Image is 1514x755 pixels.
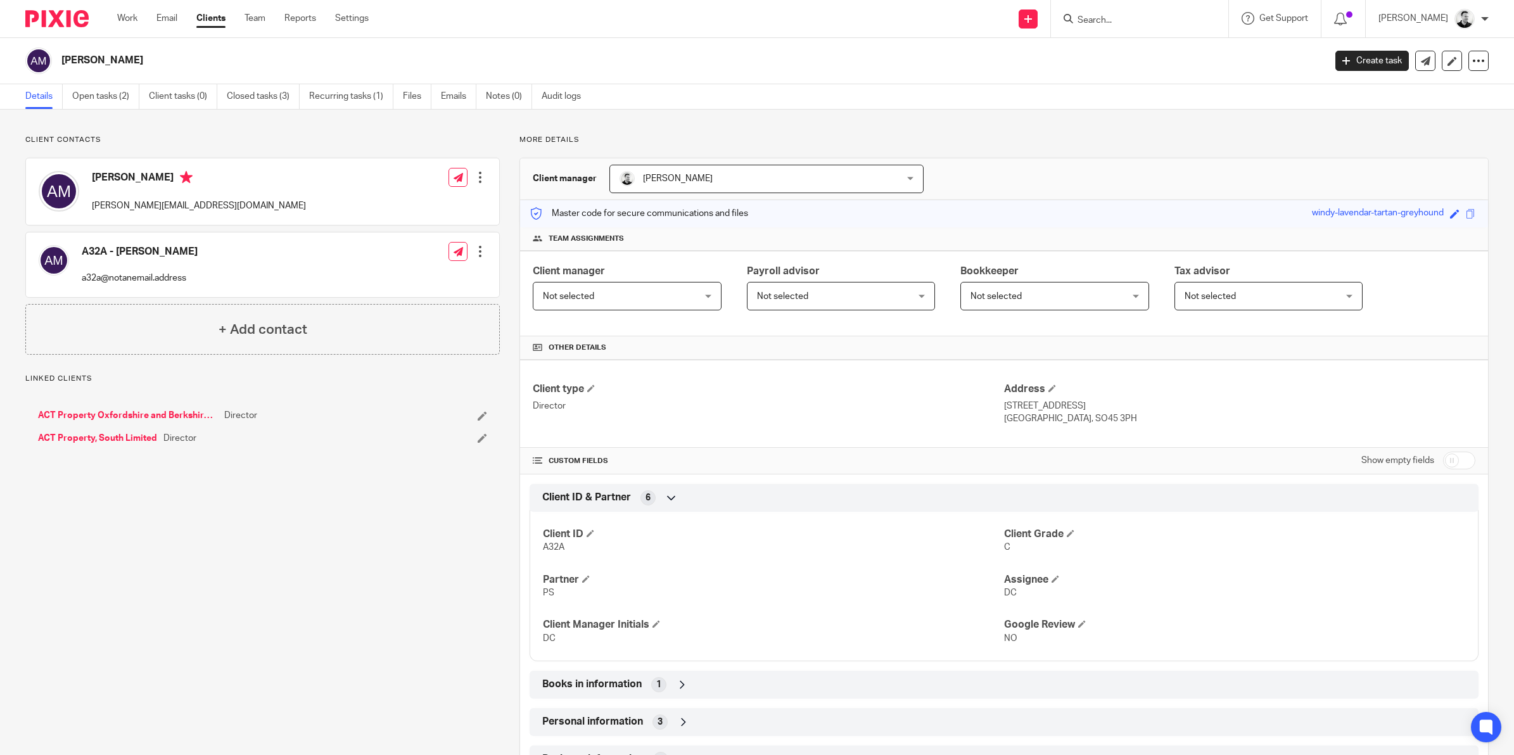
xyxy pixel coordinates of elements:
[1335,51,1409,71] a: Create task
[533,400,1004,412] p: Director
[39,245,69,276] img: svg%3E
[747,266,820,276] span: Payroll advisor
[486,84,532,109] a: Notes (0)
[82,272,198,284] p: a32a@notanemail.address
[1174,266,1230,276] span: Tax advisor
[403,84,431,109] a: Files
[25,135,500,145] p: Client contacts
[1076,15,1190,27] input: Search
[533,383,1004,396] h4: Client type
[960,266,1019,276] span: Bookkeeper
[1004,400,1475,412] p: [STREET_ADDRESS]
[1259,14,1308,23] span: Get Support
[533,172,597,185] h3: Client manager
[542,678,642,691] span: Books in information
[656,678,661,691] span: 1
[643,174,713,183] span: [PERSON_NAME]
[92,200,306,212] p: [PERSON_NAME][EMAIL_ADDRESS][DOMAIN_NAME]
[1004,412,1475,425] p: [GEOGRAPHIC_DATA], SO45 3PH
[25,84,63,109] a: Details
[1312,206,1444,221] div: windy-lavendar-tartan-greyhound
[970,292,1022,301] span: Not selected
[335,12,369,25] a: Settings
[1378,12,1448,25] p: [PERSON_NAME]
[519,135,1489,145] p: More details
[245,12,265,25] a: Team
[1454,9,1475,29] img: Dave_2025.jpg
[1004,573,1465,587] h4: Assignee
[1004,634,1017,643] span: NO
[543,588,554,597] span: PS
[543,618,1004,631] h4: Client Manager Initials
[1004,528,1465,541] h4: Client Grade
[156,12,177,25] a: Email
[25,374,500,384] p: Linked clients
[39,171,79,212] img: svg%3E
[757,292,808,301] span: Not selected
[530,207,748,220] p: Master code for secure communications and files
[1361,454,1434,467] label: Show empty fields
[309,84,393,109] a: Recurring tasks (1)
[543,528,1004,541] h4: Client ID
[284,12,316,25] a: Reports
[543,543,564,552] span: A32A
[25,48,52,74] img: svg%3E
[542,84,590,109] a: Audit logs
[61,54,1066,67] h2: [PERSON_NAME]
[658,716,663,728] span: 3
[620,171,635,186] img: Dave_2025.jpg
[196,12,226,25] a: Clients
[163,432,196,445] span: Director
[38,409,218,422] a: ACT Property Oxfordshire and Berkshire Limited
[441,84,476,109] a: Emails
[117,12,137,25] a: Work
[38,432,157,445] a: ACT Property, South Limited
[1185,292,1236,301] span: Not selected
[180,171,193,184] i: Primary
[1004,543,1010,552] span: C
[542,715,643,728] span: Personal information
[1004,618,1465,631] h4: Google Review
[533,266,605,276] span: Client manager
[1004,588,1017,597] span: DC
[542,491,631,504] span: Client ID & Partner
[72,84,139,109] a: Open tasks (2)
[227,84,300,109] a: Closed tasks (3)
[1004,383,1475,396] h4: Address
[82,245,198,258] h4: A32A - [PERSON_NAME]
[533,456,1004,466] h4: CUSTOM FIELDS
[646,492,651,504] span: 6
[25,10,89,27] img: Pixie
[549,343,606,353] span: Other details
[543,292,594,301] span: Not selected
[219,320,307,339] h4: + Add contact
[149,84,217,109] a: Client tasks (0)
[92,171,306,187] h4: [PERSON_NAME]
[543,634,556,643] span: DC
[543,573,1004,587] h4: Partner
[224,409,257,422] span: Director
[549,234,624,244] span: Team assignments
